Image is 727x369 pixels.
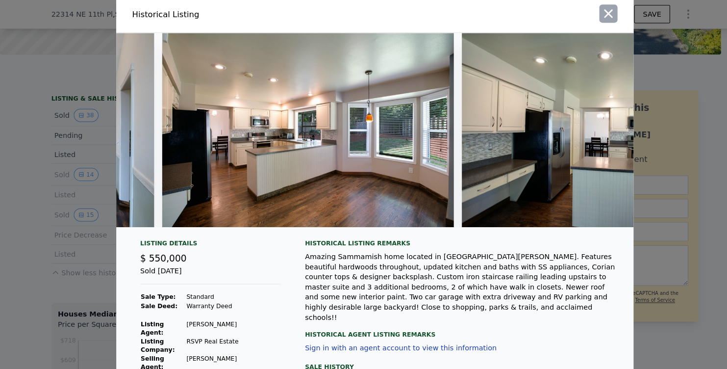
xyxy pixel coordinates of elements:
td: Warranty Deed [180,292,272,301]
div: Historical Agent Listing Remarks [296,313,599,328]
div: Historical Listing remarks [296,232,599,240]
td: [PERSON_NAME] [180,343,272,360]
div: Amazing Sammamish home located in [GEOGRAPHIC_DATA][PERSON_NAME]. Features beautiful hardwoods th... [296,244,599,313]
div: Sold [DATE] [136,258,273,276]
div: Sale History [296,350,599,362]
strong: Sale Deed: [137,293,173,300]
div: Historical Listing [128,8,360,20]
td: [PERSON_NAME] [180,310,272,327]
img: Property Img [157,32,440,220]
strong: Listing Company: [137,328,170,343]
td: Standard [180,284,272,292]
strong: Listing Agent: [137,311,159,326]
div: Listing Details [136,232,273,244]
button: Sign in with an agent account to view this information [296,333,482,341]
td: RSVP Real Estate [180,327,272,343]
strong: Selling Agent: [137,344,159,359]
span: $ 550,000 [136,245,181,256]
strong: Sale Type: [137,285,171,291]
